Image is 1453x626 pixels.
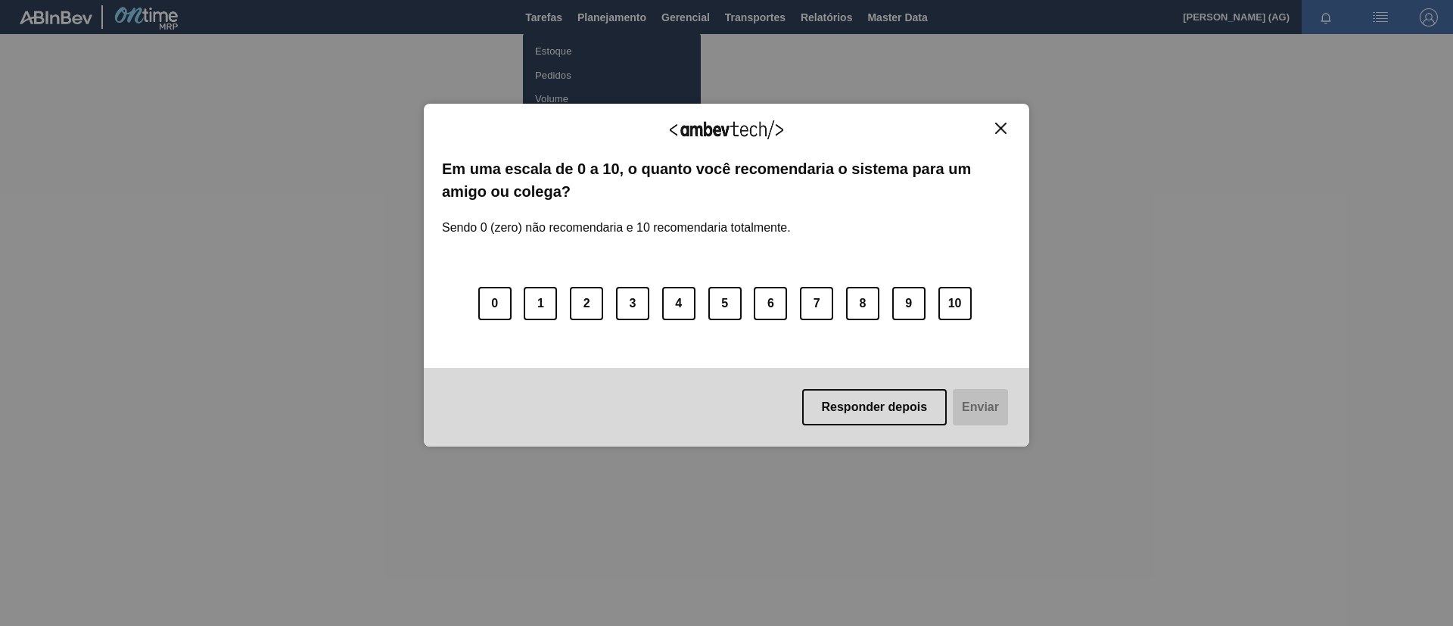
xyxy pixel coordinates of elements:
[662,287,695,320] button: 4
[802,389,947,425] button: Responder depois
[991,122,1011,135] button: Close
[442,157,1011,204] label: Em uma escala de 0 a 10, o quanto você recomendaria o sistema para um amigo ou colega?
[478,287,512,320] button: 0
[938,287,972,320] button: 10
[754,287,787,320] button: 6
[995,123,1007,134] img: Close
[524,287,557,320] button: 1
[892,287,926,320] button: 9
[846,287,879,320] button: 8
[800,287,833,320] button: 7
[570,287,603,320] button: 2
[442,203,791,235] label: Sendo 0 (zero) não recomendaria e 10 recomendaria totalmente.
[616,287,649,320] button: 3
[670,120,783,139] img: Logo Ambevtech
[708,287,742,320] button: 5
